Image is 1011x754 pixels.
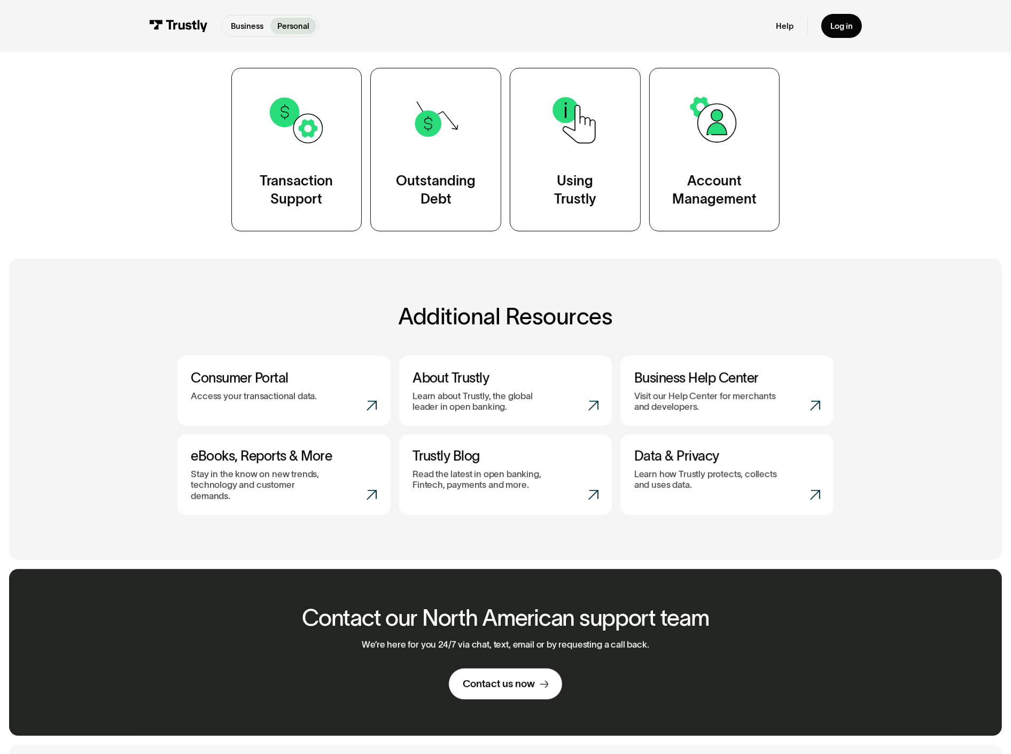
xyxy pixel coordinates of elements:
[302,605,709,631] h2: Contact our North American support team
[270,18,316,34] a: Personal
[149,20,208,32] img: Trustly Logo
[231,20,263,32] p: Business
[830,21,853,31] div: Log in
[399,356,612,425] a: About TrustlyLearn about Trustly, the global leader in open banking.
[191,391,317,401] p: Access your transactional data.
[177,304,834,329] h2: Additional Resources
[413,370,598,386] h3: About Trustly
[649,68,780,232] a: AccountManagement
[620,434,834,515] a: Data & PrivacyLearn how Trustly protects, collects and uses data.
[399,434,612,515] a: Trustly BlogRead the latest in open banking, Fintech, payments and more.
[362,639,649,650] p: We’re here for you 24/7 via chat, text, email or by requesting a call back.
[449,669,562,700] a: Contact us now
[177,434,391,515] a: eBooks, Reports & MoreStay in the know on new trends, technology and customer demands.
[634,391,779,413] p: Visit our Help Center for merchants and developers.
[634,370,820,386] h3: Business Help Center
[177,356,391,425] a: Consumer PortalAccess your transactional data.
[672,172,757,208] div: Account Management
[260,172,333,208] div: Transaction Support
[620,356,834,425] a: Business Help CenterVisit our Help Center for merchants and developers.
[413,469,557,491] p: Read the latest in open banking, Fintech, payments and more.
[463,678,535,691] div: Contact us now
[634,469,779,491] p: Learn how Trustly protects, collects and uses data.
[277,20,309,32] p: Personal
[231,68,362,232] a: TransactionSupport
[413,448,598,464] h3: Trustly Blog
[191,448,377,464] h3: eBooks, Reports & More
[634,448,820,464] h3: Data & Privacy
[776,21,794,31] a: Help
[191,370,377,386] h3: Consumer Portal
[510,68,641,232] a: UsingTrustly
[370,68,501,232] a: OutstandingDebt
[191,469,335,501] p: Stay in the know on new trends, technology and customer demands.
[224,18,270,34] a: Business
[413,391,557,413] p: Learn about Trustly, the global leader in open banking.
[396,172,476,208] div: Outstanding Debt
[821,14,862,38] a: Log in
[554,172,596,208] div: Using Trustly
